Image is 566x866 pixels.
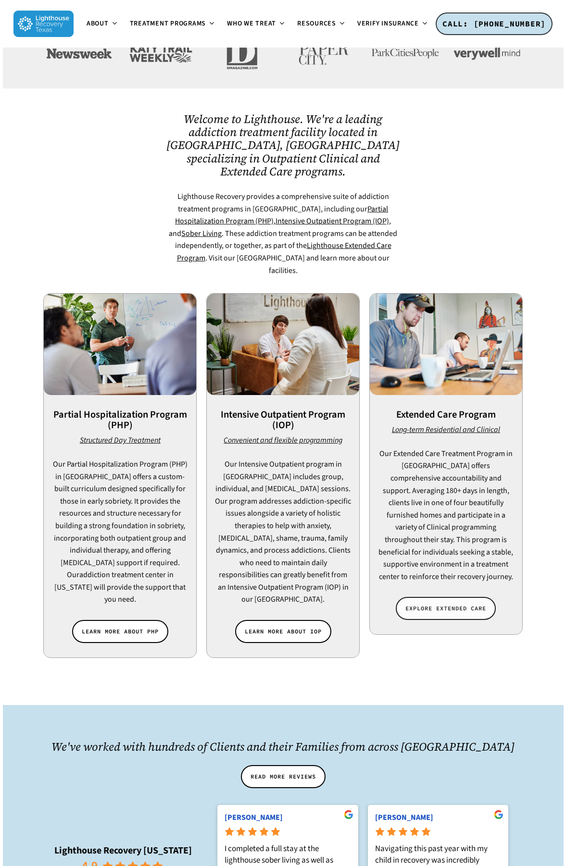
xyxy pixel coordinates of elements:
rp-review-name: Shannon K. [375,812,501,823]
h2: Welcome to Lighthouse. We're a leading addiction treatment facility located in [GEOGRAPHIC_DATA],... [165,112,400,178]
span: addiction treatment center in [US_STATE] will provide the support that you need. [54,569,186,605]
a: About [81,20,124,28]
span: Treatment Programs [130,19,206,28]
a: Resources [291,20,352,28]
rp-review-name: Jude Hebert [225,812,351,823]
a: EXPLORE EXTENDED CARE [396,597,496,620]
p: Our Partial Hospitalization Program (PHP) in [GEOGRAPHIC_DATA] offers a custom-built curriculum d... [51,458,189,606]
a: Verify Insurance [352,20,434,28]
a: READ MORE REVIEWS [241,765,326,788]
a: Who We Treat [221,20,291,28]
span: Verify Insurance [357,19,419,28]
a: LEARN MORE ABOUT PHP [72,620,168,643]
a: Treatment Programs [124,20,222,28]
em: Structured Day Treatment [80,435,161,445]
span: About [87,19,109,28]
h2: We've worked with hundreds of Clients and their Families from across [GEOGRAPHIC_DATA] [43,739,523,755]
em: Long-term Residential and Clinical [392,424,500,435]
p: Lighthouse Recovery provides a comprehensive suite of addiction treatment programs in [GEOGRAPHIC... [165,191,400,277]
a: Sober Living [181,228,222,239]
span: LEARN MORE ABOUT PHP [82,627,159,636]
span: CALL: [PHONE_NUMBER] [442,19,546,28]
p: Our Extended Care Treatment Program in [GEOGRAPHIC_DATA] offers comprehensive accountability and ... [377,448,515,583]
h3: Partial Hospitalization Program (PHP) [44,409,196,431]
p: Our Intensive Outpatient program in [GEOGRAPHIC_DATA] includes group, individual, and [MEDICAL_DA... [214,458,352,606]
em: Convenient and flexible programming [224,435,342,445]
span: LEARN MORE ABOUT IOP [245,627,322,636]
a: [PERSON_NAME] [225,812,290,823]
span: Resources [297,19,336,28]
h3: Extended Care Program [370,409,522,420]
span: EXPLORE EXTENDED CARE [405,604,486,613]
a: CALL: [PHONE_NUMBER] [436,12,553,36]
h3: Intensive Outpatient Program (IOP) [207,409,359,431]
span: READ MORE REVIEWS [251,772,316,781]
a: Intensive Outpatient Program (IOP) [276,216,389,226]
span: Who We Treat [227,19,276,28]
a: Contact [434,20,485,28]
a: [PERSON_NAME] [375,812,440,823]
a: LEARN MORE ABOUT IOP [235,620,331,643]
rp-name: Lighthouse Recovery [US_STATE] [43,844,203,857]
a: Lighthouse Extended Care Program [177,240,391,263]
img: Lighthouse Recovery Texas [13,11,74,37]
